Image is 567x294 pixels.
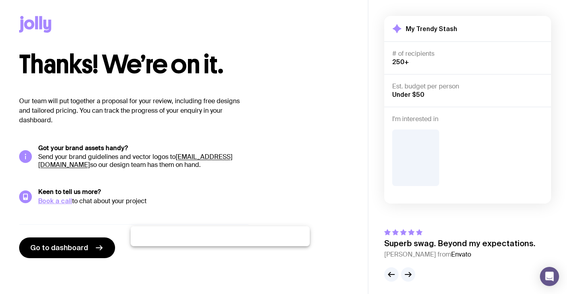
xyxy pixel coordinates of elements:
span: Go to dashboard [30,243,88,253]
p: Our team will put together a proposal for your review, including free designs and tailored pricin... [19,96,248,125]
h4: Est. budget per person [392,82,543,90]
h5: Keen to tell us more? [38,188,248,196]
h4: I'm interested in [392,115,543,123]
a: Book a call [38,197,72,204]
h5: Got your brand assets handy? [38,144,248,152]
div: to chat about your project [38,197,248,205]
a: Go to dashboard [19,237,115,258]
a: [EMAIL_ADDRESS][DOMAIN_NAME] [38,153,233,169]
div: Open Intercom Messenger [540,267,559,286]
h2: My Trendy Stash [406,25,457,33]
span: Under $50 [392,91,424,98]
span: Envato [451,250,471,259]
span: 250+ [392,58,409,65]
h4: # of recipients [392,50,543,58]
cite: [PERSON_NAME] from [384,250,536,259]
p: Superb swag. Beyond my expectations. [384,239,536,248]
h1: Thanks! We’re on it. [19,52,287,77]
p: Send your brand guidelines and vector logos to so our design team has them on hand. [38,153,248,169]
